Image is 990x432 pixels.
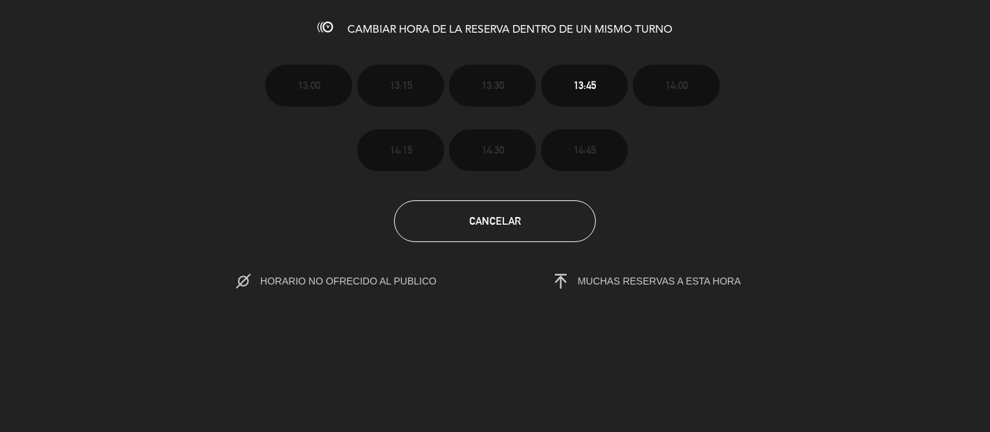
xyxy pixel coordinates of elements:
[347,24,673,35] span: CAMBIAR HORA DE LA RESERVA DENTRO DE UN MISMO TURNO
[357,65,444,106] button: 13:15
[298,77,320,93] span: 13:00
[390,77,412,93] span: 13:15
[574,77,596,93] span: 13:45
[666,77,688,93] span: 14:00
[633,65,720,106] button: 14:00
[541,65,628,106] button: 13:45
[449,129,536,171] button: 14:30
[357,129,444,171] button: 14:15
[394,200,596,242] button: Cancelar
[469,215,521,227] span: Cancelar
[390,142,412,158] span: 14:15
[449,65,536,106] button: 13:30
[482,142,504,158] span: 14:30
[574,142,596,158] span: 14:45
[541,129,628,171] button: 14:45
[265,65,352,106] button: 13:00
[578,275,741,287] span: MUCHAS RESERVAS A ESTA HORA
[260,275,466,287] span: HORARIO NO OFRECIDO AL PUBLICO
[482,77,504,93] span: 13:30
